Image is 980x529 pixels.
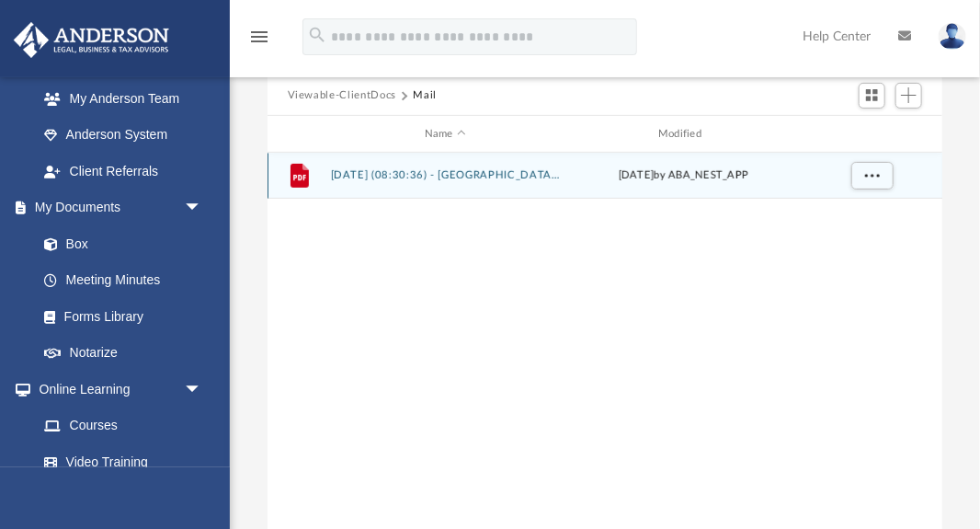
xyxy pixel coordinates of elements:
span: arrow_drop_down [184,190,221,227]
button: Mail [413,87,437,104]
button: Viewable-ClientDocs [288,87,396,104]
button: More options [850,162,893,190]
button: Add [895,83,923,109]
div: Modified [568,126,799,143]
button: Switch to Grid View [859,83,886,109]
div: Name [329,126,560,143]
button: [DATE] (08:30:36) - [GEOGRAPHIC_DATA], LLC - Mail from FRANCHISE TAX BOARD.pdf [330,170,560,182]
a: Video Training [26,443,211,480]
a: menu [248,35,270,48]
a: Box [26,225,211,262]
a: Forms Library [26,298,211,335]
span: arrow_drop_down [184,371,221,408]
i: menu [248,26,270,48]
a: Client Referrals [26,153,221,190]
img: Anderson Advisors Platinum Portal [8,22,175,58]
a: My Documentsarrow_drop_down [13,190,221,226]
a: Meeting Minutes [26,262,221,299]
a: Online Learningarrow_drop_down [13,371,221,408]
a: Anderson System [26,117,221,154]
img: User Pic [939,23,966,50]
a: Notarize [26,335,221,372]
div: id [806,126,935,143]
i: search [307,25,327,45]
div: [DATE] by ABA_NEST_APP [568,167,798,184]
a: My Anderson Team [26,80,211,117]
div: id [276,126,322,143]
a: Courses [26,408,221,444]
